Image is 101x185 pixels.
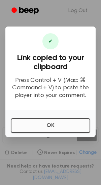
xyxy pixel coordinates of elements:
button: OK [11,118,90,133]
div: ✔ [42,33,59,49]
a: Log Out [62,3,94,19]
h3: Link copied to your clipboard [11,53,90,72]
p: Press Control + V (Mac: ⌘ Command + V) to paste the player into your comment. [11,77,90,100]
a: Beep [7,4,45,17]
